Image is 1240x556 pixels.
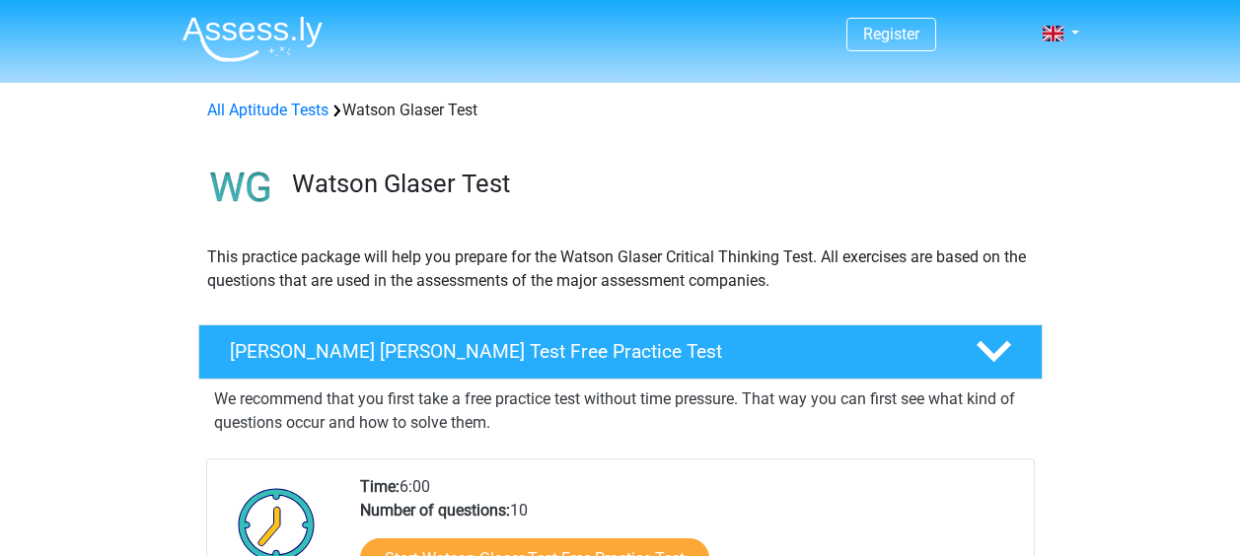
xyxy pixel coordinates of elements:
[863,25,919,43] a: Register
[190,324,1051,380] a: [PERSON_NAME] [PERSON_NAME] Test Free Practice Test
[360,477,400,496] b: Time:
[292,169,1027,199] h3: Watson Glaser Test
[360,501,510,520] b: Number of questions:
[230,340,944,363] h4: [PERSON_NAME] [PERSON_NAME] Test Free Practice Test
[199,99,1042,122] div: Watson Glaser Test
[182,16,323,62] img: Assessly
[214,387,1027,435] p: We recommend that you first take a free practice test without time pressure. That way you can fir...
[207,101,328,119] a: All Aptitude Tests
[207,245,1034,293] p: This practice package will help you prepare for the Watson Glaser Critical Thinking Test. All exe...
[199,146,283,230] img: watson glaser test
